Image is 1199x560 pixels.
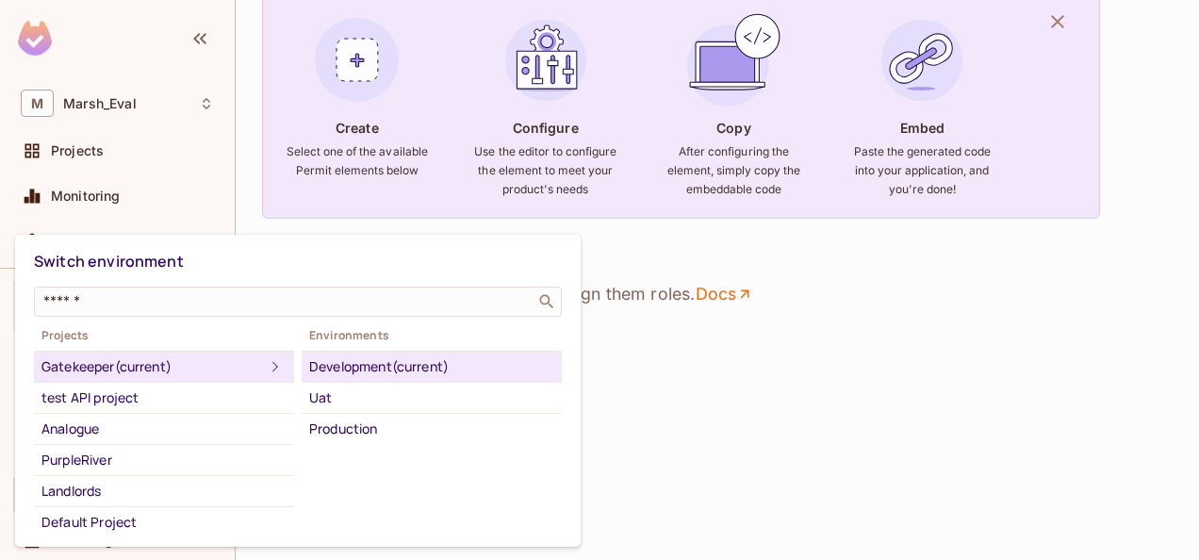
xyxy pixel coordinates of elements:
div: Analogue [41,418,287,440]
div: Development (current) [309,355,554,378]
span: Projects [34,328,294,343]
div: Gatekeeper (current) [41,355,264,378]
div: Production [309,418,554,440]
div: test API project [41,387,287,409]
div: Default Project [41,511,287,534]
span: Switch environment [34,251,184,272]
div: Landlords [41,480,287,502]
div: PurpleRiver [41,449,287,471]
div: Uat [309,387,554,409]
span: Environments [302,328,562,343]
